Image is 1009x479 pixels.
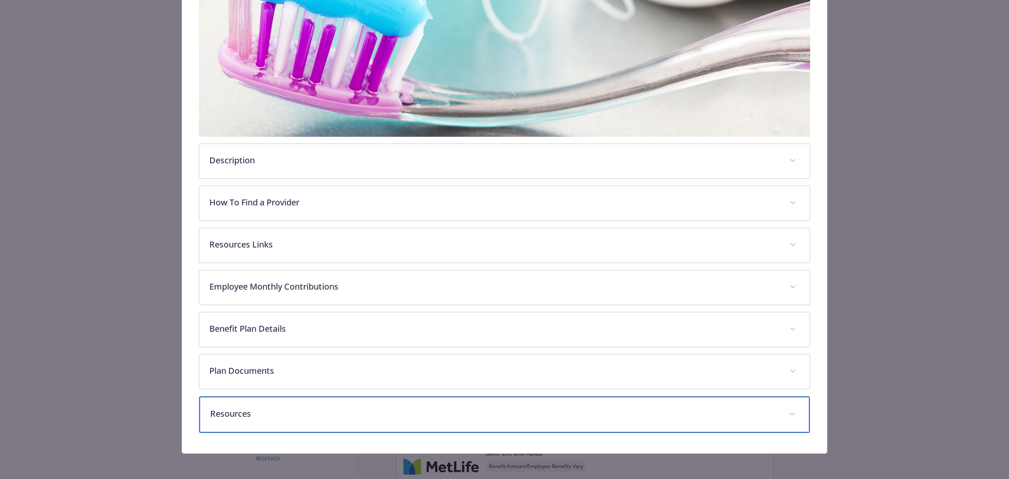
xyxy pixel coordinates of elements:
div: How To Find a Provider [199,186,810,221]
p: Benefit Plan Details [209,322,779,335]
p: Resources [210,407,779,420]
p: Resources Links [209,238,779,251]
div: Description [199,144,810,178]
div: Employee Monthly Contributions [199,270,810,305]
div: Resources [199,397,810,433]
div: Benefit Plan Details [199,312,810,347]
div: Plan Documents [199,354,810,389]
p: Plan Documents [209,365,779,377]
p: Description [209,154,779,167]
p: Employee Monthly Contributions [209,280,779,293]
p: How To Find a Provider [209,196,779,209]
div: Resources Links [199,228,810,263]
